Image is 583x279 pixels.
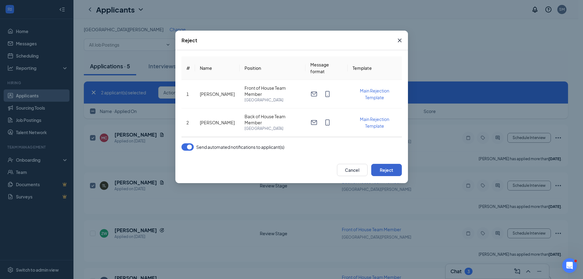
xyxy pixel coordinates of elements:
th: Name [195,56,240,80]
span: Main Rejection Template [360,88,389,100]
span: [GEOGRAPHIC_DATA] [245,126,301,132]
span: Back of House Team Member [245,113,301,126]
td: [PERSON_NAME] [195,108,240,137]
svg: Email [310,90,318,98]
svg: MobileSms [324,90,331,98]
span: 2 [186,120,189,125]
button: Reject [371,164,402,176]
iframe: Intercom live chat [562,258,577,273]
span: 1 [186,91,189,97]
span: Main Rejection Template [360,116,389,129]
svg: MobileSms [324,119,331,126]
th: Message format [305,56,348,80]
svg: Cross [396,37,403,44]
td: [PERSON_NAME] [195,80,240,108]
th: Position [240,56,305,80]
span: [GEOGRAPHIC_DATA] [245,97,301,103]
button: Main Rejection Template [353,87,397,101]
button: Main Rejection Template [353,116,397,129]
span: Send automated notifications to applicant(s) [196,143,284,151]
div: Reject [181,37,197,44]
svg: Email [310,119,318,126]
th: # [181,56,195,80]
button: Cancel [337,164,368,176]
button: Close [391,31,408,50]
th: Template [348,56,402,80]
span: Front of House Team Member [245,85,301,97]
